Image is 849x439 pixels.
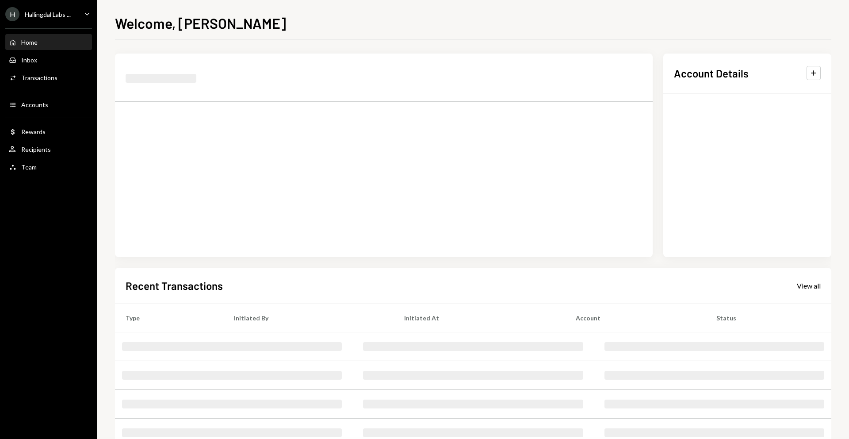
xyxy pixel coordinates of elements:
h2: Recent Transactions [126,278,223,293]
a: Rewards [5,123,92,139]
th: Account [565,304,706,332]
h2: Account Details [674,66,749,81]
div: Hallingdal Labs ... [25,11,71,18]
th: Initiated At [394,304,565,332]
a: Team [5,159,92,175]
a: Accounts [5,96,92,112]
a: View all [797,281,821,290]
th: Type [115,304,223,332]
th: Status [706,304,831,332]
a: Transactions [5,69,92,85]
a: Recipients [5,141,92,157]
div: Recipients [21,146,51,153]
div: Inbox [21,56,37,64]
div: Accounts [21,101,48,108]
div: Rewards [21,128,46,135]
div: H [5,7,19,21]
div: Transactions [21,74,57,81]
a: Inbox [5,52,92,68]
div: Team [21,163,37,171]
div: View all [797,281,821,290]
div: Home [21,39,38,46]
th: Initiated By [223,304,394,332]
h1: Welcome, [PERSON_NAME] [115,14,286,32]
a: Home [5,34,92,50]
